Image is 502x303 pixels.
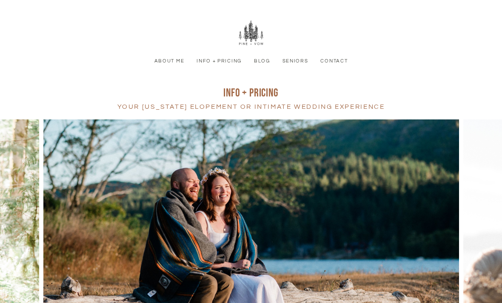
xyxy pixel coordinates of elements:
[193,57,246,65] a: Info + Pricing
[238,20,264,46] img: Pine + Vow
[250,57,274,65] a: Blog
[317,57,352,65] a: Contact
[150,57,188,65] a: About Me
[278,57,312,65] a: Seniors
[23,102,479,113] h4: your [US_STATE] Elopement or intimate wedding experience
[223,86,278,100] span: INFO + pRICING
